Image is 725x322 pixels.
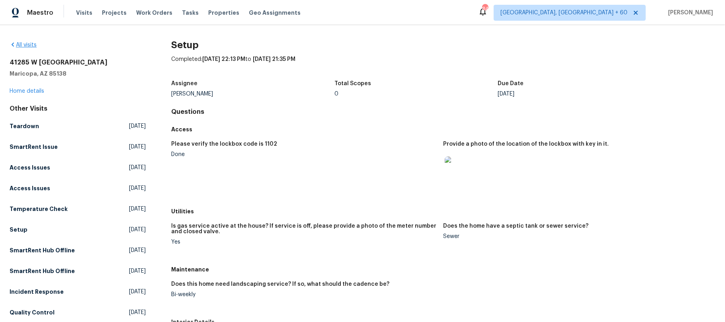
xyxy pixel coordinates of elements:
[171,81,197,86] h5: Assignee
[10,88,44,94] a: Home details
[27,9,53,17] span: Maestro
[76,9,92,17] span: Visits
[171,281,389,287] h5: Does this home need landscaping service? If so, what should the cadence be?
[10,226,27,234] h5: Setup
[171,91,334,97] div: [PERSON_NAME]
[208,9,239,17] span: Properties
[10,59,146,66] h2: 41285 W [GEOGRAPHIC_DATA]
[202,57,245,62] span: [DATE] 22:13 PM
[498,91,661,97] div: [DATE]
[129,143,146,151] span: [DATE]
[10,160,146,175] a: Access Issues[DATE]
[10,285,146,299] a: Incident Response[DATE]
[10,202,146,216] a: Temperature Check[DATE]
[171,292,437,297] div: Bi-weekly
[10,222,146,237] a: Setup[DATE]
[10,143,58,151] h5: SmartRent Issue
[10,140,146,154] a: SmartRent Issue[DATE]
[10,119,146,133] a: Teardown[DATE]
[482,5,488,13] div: 840
[443,234,709,239] div: Sewer
[129,308,146,316] span: [DATE]
[171,125,715,133] h5: Access
[10,308,55,316] h5: Quality Control
[182,10,199,16] span: Tasks
[129,226,146,234] span: [DATE]
[171,141,277,147] h5: Please verify the lockbox code is 1102
[171,41,715,49] h2: Setup
[10,305,146,320] a: Quality Control[DATE]
[10,181,146,195] a: Access Issues[DATE]
[498,81,524,86] h5: Due Date
[10,267,75,275] h5: SmartRent Hub Offline
[171,265,715,273] h5: Maintenance
[500,9,627,17] span: [GEOGRAPHIC_DATA], [GEOGRAPHIC_DATA] + 60
[10,105,146,113] div: Other Visits
[10,70,146,78] h5: Maricopa, AZ 85138
[443,141,609,147] h5: Provide a photo of the location of the lockbox with key in it.
[171,207,715,215] h5: Utilities
[129,122,146,130] span: [DATE]
[129,164,146,172] span: [DATE]
[334,91,498,97] div: 0
[171,108,715,116] h4: Questions
[129,205,146,213] span: [DATE]
[10,243,146,258] a: SmartRent Hub Offline[DATE]
[253,57,295,62] span: [DATE] 21:35 PM
[102,9,127,17] span: Projects
[334,81,371,86] h5: Total Scopes
[129,246,146,254] span: [DATE]
[10,205,68,213] h5: Temperature Check
[10,264,146,278] a: SmartRent Hub Offline[DATE]
[171,55,715,76] div: Completed: to
[10,42,37,48] a: All visits
[10,184,50,192] h5: Access Issues
[10,246,75,254] h5: SmartRent Hub Offline
[249,9,301,17] span: Geo Assignments
[129,288,146,296] span: [DATE]
[10,122,39,130] h5: Teardown
[136,9,172,17] span: Work Orders
[171,152,437,157] div: Done
[10,164,50,172] h5: Access Issues
[129,267,146,275] span: [DATE]
[665,9,713,17] span: [PERSON_NAME]
[129,184,146,192] span: [DATE]
[171,223,437,234] h5: Is gas service active at the house? If service is off, please provide a photo of the meter number...
[443,223,588,229] h5: Does the home have a septic tank or sewer service?
[10,288,64,296] h5: Incident Response
[171,239,437,245] div: Yes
